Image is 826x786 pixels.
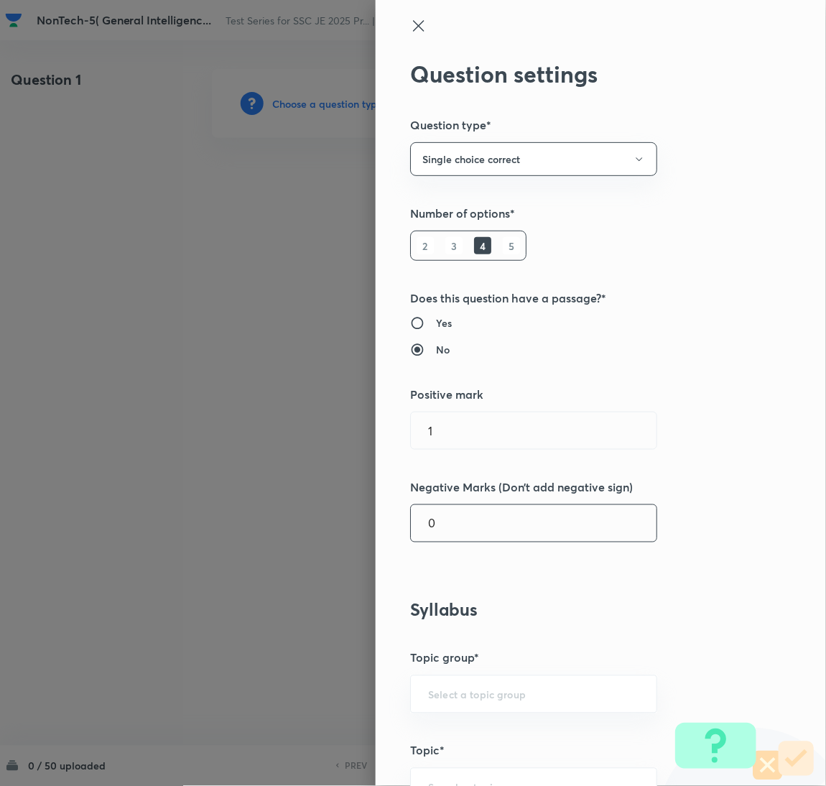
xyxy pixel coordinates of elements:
h6: 3 [445,237,463,254]
h5: Topic group* [410,649,743,667]
h5: Positive mark [410,386,743,403]
h6: 2 [417,237,434,254]
h5: Topic* [410,742,743,759]
input: Negative marks [411,505,656,542]
button: Single choice correct [410,142,657,176]
h6: Yes [436,315,452,330]
input: Select a topic group [428,688,639,701]
h5: Does this question have a passage?* [410,290,743,307]
h5: Question type* [410,116,743,134]
h3: Syllabus [410,600,743,621]
h6: No [436,342,450,357]
h6: 5 [503,237,520,254]
input: Positive marks [411,412,656,449]
h5: Number of options* [410,205,743,222]
h2: Question settings [410,60,743,88]
h5: Negative Marks (Don’t add negative sign) [410,478,743,496]
h6: 4 [474,237,491,254]
button: Open [649,693,651,696]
